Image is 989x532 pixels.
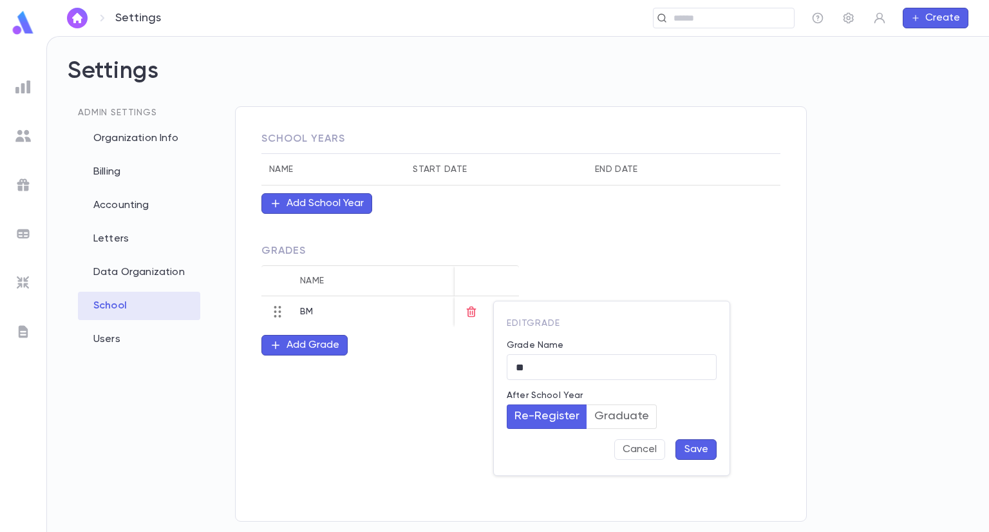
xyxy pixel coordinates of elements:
[507,390,717,401] label: After School Year
[675,439,717,460] button: Save
[507,319,560,328] span: Edit Grade
[587,404,657,429] button: Graduate
[507,340,563,350] label: Grade Name
[507,404,587,429] button: Re-Register
[614,439,665,460] button: Cancel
